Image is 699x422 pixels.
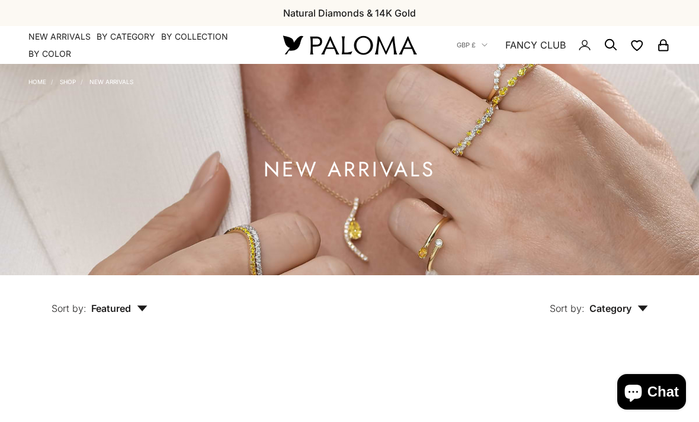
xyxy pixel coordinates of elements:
[97,31,155,43] summary: By Category
[89,78,133,85] a: NEW ARRIVALS
[264,162,435,177] h1: NEW ARRIVALS
[457,40,476,50] span: GBP £
[52,302,86,314] span: Sort by:
[24,275,175,325] button: Sort by: Featured
[614,374,690,413] inbox-online-store-chat: Shopify online store chat
[457,40,488,50] button: GBP £
[283,5,416,21] p: Natural Diamonds & 14K Gold
[28,78,46,85] a: Home
[457,26,671,64] nav: Secondary navigation
[589,302,648,314] span: Category
[550,302,585,314] span: Sort by:
[60,78,76,85] a: Shop
[161,31,228,43] summary: By Collection
[28,48,71,60] summary: By Color
[28,76,133,85] nav: Breadcrumb
[522,275,675,325] button: Sort by: Category
[28,31,91,43] a: NEW ARRIVALS
[505,37,566,53] a: FANCY CLUB
[91,302,148,314] span: Featured
[28,31,255,60] nav: Primary navigation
